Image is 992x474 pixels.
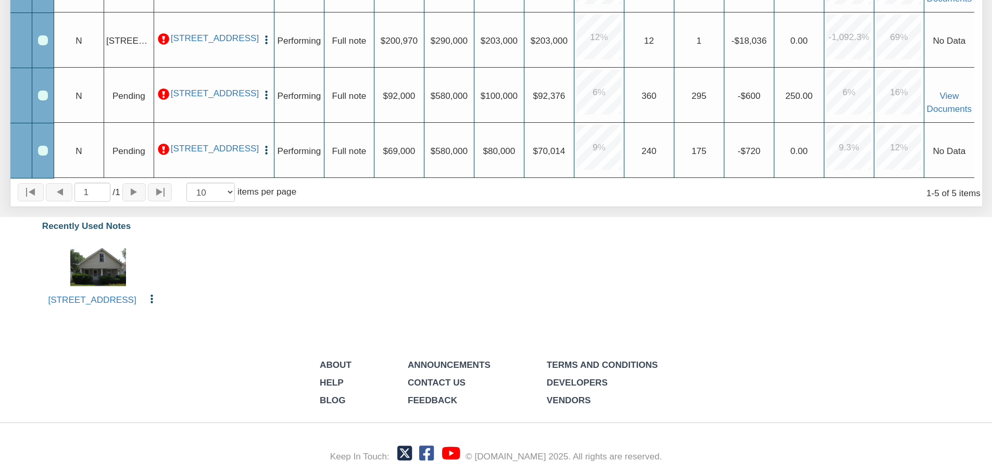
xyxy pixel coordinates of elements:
span: $100,000 [481,91,518,101]
div: 9.0 [576,125,621,170]
div: © [DOMAIN_NAME] 2025. All rights are reserved. [466,450,662,463]
div: 6.0 [826,70,871,114]
span: $92,376 [533,91,565,101]
span: Performing [277,146,321,156]
span: Performing [277,35,321,46]
span: 1 [112,186,120,198]
div: Keep In Touch: [330,450,390,463]
span: -$720 [737,146,760,156]
span: N [76,91,82,101]
a: Developers [547,377,608,388]
span: 360 [642,91,657,101]
div: 12.0 [576,15,621,59]
span: Full note [332,146,367,156]
span: N [76,146,82,156]
abbr: through [932,188,935,198]
a: Contact Us [408,377,466,388]
span: Full note [332,91,367,101]
button: Press to open the note menu [261,88,272,100]
span: 175 [692,146,707,156]
span: -$600 [737,91,760,101]
div: -1092.3 [826,15,871,59]
span: No Data [933,146,965,156]
a: 0001 B Lafayette Ave, Baltimore, MD, 21202 [171,143,257,154]
div: Row 5, Row Selection Checkbox [38,146,48,156]
div: Row 4, Row Selection Checkbox [38,91,48,100]
img: cell-menu.png [261,89,272,100]
a: Terms and Conditions [547,360,658,370]
button: Press to open the note menu [261,33,272,45]
span: Full note [332,35,367,46]
div: 69.0 [876,15,921,59]
img: cell-menu.png [261,34,272,45]
a: About [320,360,351,370]
span: $70,014 [533,146,565,156]
button: Press to open the note menu [261,143,272,156]
span: Performing [277,91,321,101]
span: 0.00 [790,146,808,156]
span: items per page [237,186,296,197]
a: 1120 OAKWOOD AVE NE, HUNTSVILLE, AL, 35811 [171,33,257,44]
span: 1120 Oakwood Ave Huntsville, AL [106,35,194,46]
button: Page to first [18,183,44,201]
a: 1609 Cruft St., Indianapolis, IN, 46203 [48,294,136,305]
span: -$18,036 [732,35,767,46]
span: 295 [692,91,707,101]
img: cell-menu.png [261,145,272,156]
a: View Documents [927,91,972,113]
span: N [76,35,82,46]
span: 1 5 of 5 items [926,188,981,198]
a: Announcements [408,360,491,370]
span: $200,970 [381,35,418,46]
span: Pending [112,91,145,101]
a: Blog [320,395,345,405]
a: Feedback [408,395,457,405]
span: $203,000 [481,35,518,46]
span: $580,000 [431,146,468,156]
img: cell-menu.png [146,293,157,304]
abbr: of [112,187,115,197]
span: 250.00 [785,91,812,101]
div: 9.3 [826,125,871,170]
span: $80,000 [483,146,515,156]
div: 6.0 [576,70,621,114]
span: 240 [642,146,657,156]
a: Vendors [547,395,591,405]
div: 16.0 [876,70,921,114]
div: Row 3, Row Selection Checkbox [38,35,48,45]
span: $203,000 [531,35,568,46]
button: Page back [46,183,72,201]
div: 12.0 [876,125,921,170]
button: Page forward [122,183,146,201]
span: $290,000 [431,35,468,46]
span: No Data [933,35,965,46]
button: Page to last [148,183,172,201]
span: 12 [644,35,654,46]
span: Pending [112,146,145,156]
a: 0001 B Lafayette Ave, Baltimore, MD, 21202 [171,88,257,99]
input: Selected page [74,183,111,201]
span: $69,000 [383,146,415,156]
span: 1 [697,35,702,46]
div: Recently Used Notes [13,214,979,237]
img: 567974 [70,245,126,286]
a: Help [320,377,344,388]
span: $580,000 [431,91,468,101]
span: 0.00 [790,35,808,46]
span: $92,000 [383,91,415,101]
